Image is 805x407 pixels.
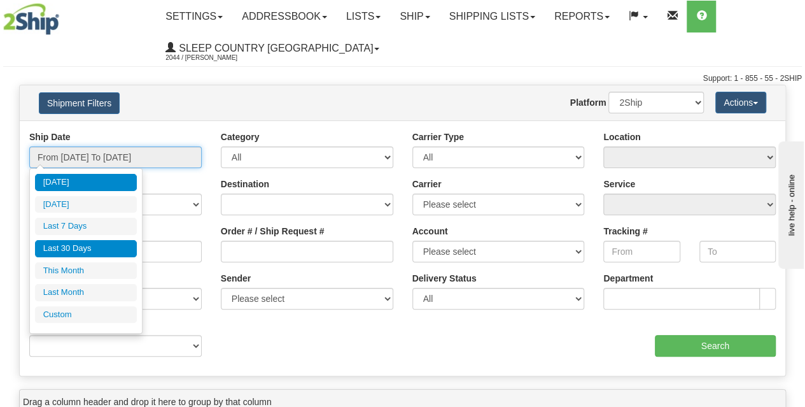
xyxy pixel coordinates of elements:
[603,131,640,143] label: Location
[3,73,802,84] div: Support: 1 - 855 - 55 - 2SHIP
[412,272,477,285] label: Delivery Status
[35,284,137,301] li: Last Month
[603,225,647,238] label: Tracking #
[221,272,251,285] label: Sender
[35,262,137,280] li: This Month
[440,1,545,32] a: Shipping lists
[715,92,766,113] button: Actions
[412,131,464,143] label: Carrier Type
[35,174,137,191] li: [DATE]
[35,218,137,235] li: Last 7 Days
[221,225,325,238] label: Order # / Ship Request #
[776,138,804,268] iframe: chat widget
[156,1,232,32] a: Settings
[412,225,448,238] label: Account
[603,272,653,285] label: Department
[29,131,71,143] label: Ship Date
[165,52,261,64] span: 2044 / [PERSON_NAME]
[570,96,606,109] label: Platform
[156,32,389,64] a: Sleep Country [GEOGRAPHIC_DATA] 2044 / [PERSON_NAME]
[545,1,619,32] a: Reports
[221,131,260,143] label: Category
[10,11,118,20] div: live help - online
[3,3,59,35] img: logo2044.jpg
[412,178,442,190] label: Carrier
[221,178,269,190] label: Destination
[39,92,120,114] button: Shipment Filters
[603,178,635,190] label: Service
[603,241,680,262] input: From
[35,240,137,257] li: Last 30 Days
[699,241,776,262] input: To
[390,1,439,32] a: Ship
[35,306,137,324] li: Custom
[337,1,390,32] a: Lists
[232,1,337,32] a: Addressbook
[655,335,776,357] input: Search
[176,43,373,54] span: Sleep Country [GEOGRAPHIC_DATA]
[35,196,137,213] li: [DATE]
